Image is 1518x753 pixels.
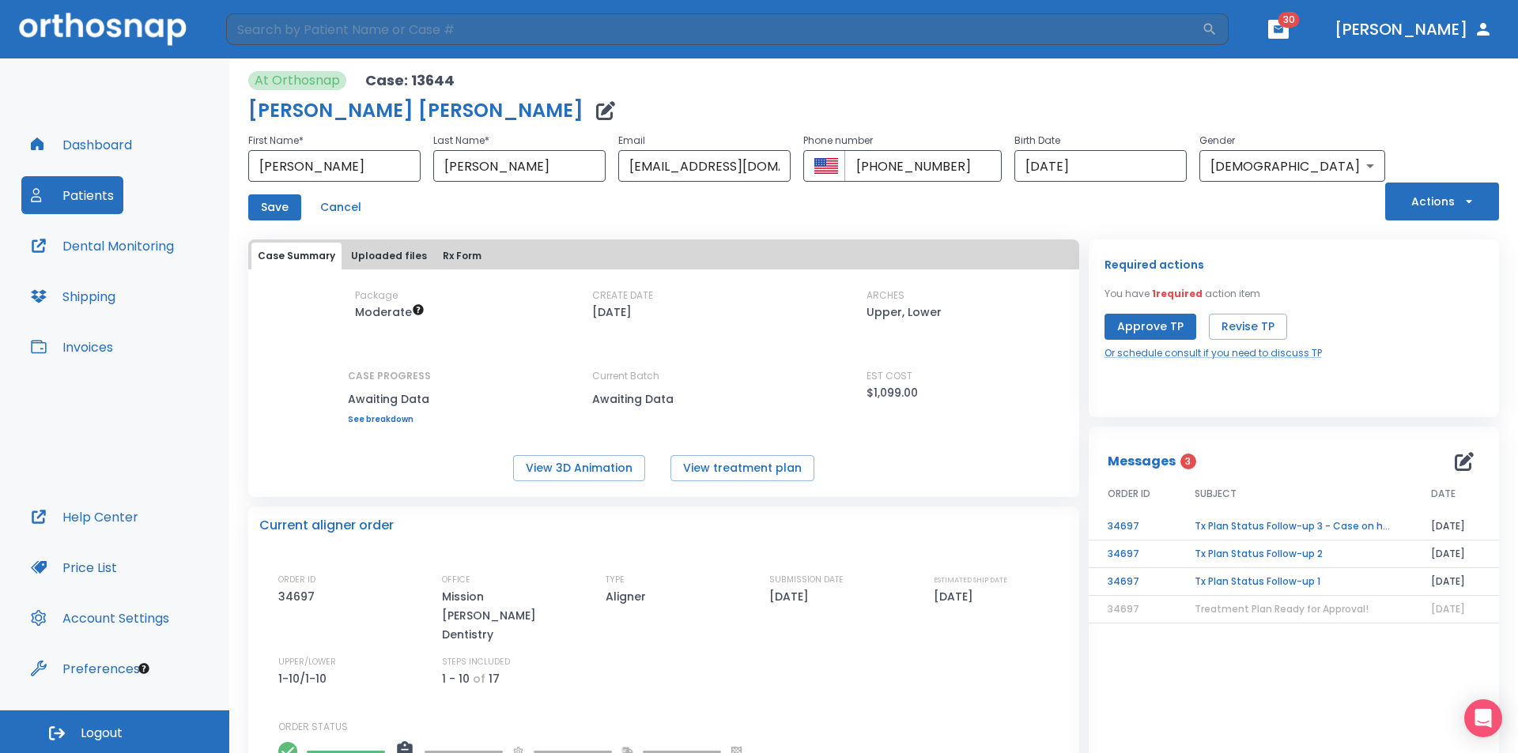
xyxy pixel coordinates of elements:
[1105,287,1260,301] p: You have action item
[1209,314,1287,340] button: Revise TP
[21,498,148,536] button: Help Center
[1195,602,1369,616] span: Treatment Plan Ready for Approval!
[1180,454,1196,469] span: 3
[769,573,844,587] p: SUBMISSION DATE
[278,720,1068,734] p: ORDER STATUS
[867,303,942,322] p: Upper, Lower
[1108,487,1150,501] span: ORDER ID
[606,587,651,606] p: Aligner
[592,288,653,303] p: CREATE DATE
[355,304,425,320] span: Up to 20 Steps (40 aligners)
[259,516,394,535] p: Current aligner order
[1195,487,1237,501] span: SUBJECT
[513,455,645,481] button: View 3D Animation
[1176,568,1412,596] td: Tx Plan Status Follow-up 1
[348,369,431,383] p: CASE PROGRESS
[248,150,421,182] input: First Name
[248,101,583,120] h1: [PERSON_NAME] [PERSON_NAME]
[1176,540,1412,568] td: Tx Plan Status Follow-up 2
[1089,513,1176,540] td: 34697
[21,126,142,164] button: Dashboard
[592,390,734,409] p: Awaiting Data
[365,71,455,90] p: Case: 13644
[442,669,470,688] p: 1 - 10
[1089,540,1176,568] td: 34697
[1014,131,1187,150] p: Birth Date
[1105,314,1196,340] button: Approve TP
[1105,255,1204,274] p: Required actions
[803,131,1002,150] p: Phone number
[137,661,151,676] div: Tooltip anchor
[606,573,625,587] p: TYPE
[1105,346,1322,360] a: Or schedule consult if you need to discuss TP
[436,243,488,269] button: Rx Form
[442,573,470,587] p: OFFICE
[1089,568,1176,596] td: 34697
[1108,602,1139,616] span: 34697
[1431,487,1456,501] span: DATE
[248,194,301,220] button: Save
[867,369,912,383] p: EST COST
[81,725,123,742] span: Logout
[21,548,126,586] a: Price List
[618,150,791,182] input: Email
[844,150,1002,182] input: Phone number
[814,154,838,178] button: Select country
[1412,513,1499,540] td: [DATE]
[1108,452,1176,471] p: Messages
[489,669,500,688] p: 17
[21,649,149,687] button: Preferences
[251,243,342,269] button: Case Summary
[226,13,1202,45] input: Search by Patient Name or Case #
[1385,183,1499,220] button: Actions
[442,655,510,669] p: STEPS INCLUDED
[1431,602,1465,616] span: [DATE]
[934,587,979,606] p: [DATE]
[1152,287,1203,300] span: 1 required
[251,243,1076,269] div: tabs
[592,369,734,383] p: Current Batch
[348,415,431,424] a: See breakdown
[1199,131,1385,150] p: Gender
[278,655,336,669] p: UPPER/LOWER
[278,669,332,688] p: 1-10/1-10
[255,71,340,90] p: At Orthosnap
[1328,15,1499,43] button: [PERSON_NAME]
[21,277,125,315] button: Shipping
[248,131,421,150] p: First Name *
[345,243,433,269] button: Uploaded files
[19,13,187,45] img: Orthosnap
[1412,568,1499,596] td: [DATE]
[1199,150,1385,182] div: [DEMOGRAPHIC_DATA]
[867,288,904,303] p: ARCHES
[278,573,315,587] p: ORDER ID
[769,587,814,606] p: [DATE]
[314,194,368,220] button: Cancel
[1176,513,1412,540] td: Tx Plan Status Follow-up 3 - Case on hold
[867,383,918,402] p: $1,099.00
[1278,12,1300,28] span: 30
[348,390,431,409] p: Awaiting Data
[21,227,183,265] button: Dental Monitoring
[670,455,814,481] button: View treatment plan
[1014,150,1187,182] input: Choose date, selected date is Oct 8, 2001
[21,599,179,637] button: Account Settings
[473,669,485,688] p: of
[21,328,123,366] button: Invoices
[355,288,398,303] p: Package
[1464,699,1502,737] div: Open Intercom Messenger
[618,131,791,150] p: Email
[934,573,1007,587] p: ESTIMATED SHIP DATE
[592,303,632,322] p: [DATE]
[1412,540,1499,568] td: [DATE]
[442,587,576,644] p: Mission [PERSON_NAME] Dentistry
[21,176,123,214] button: Patients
